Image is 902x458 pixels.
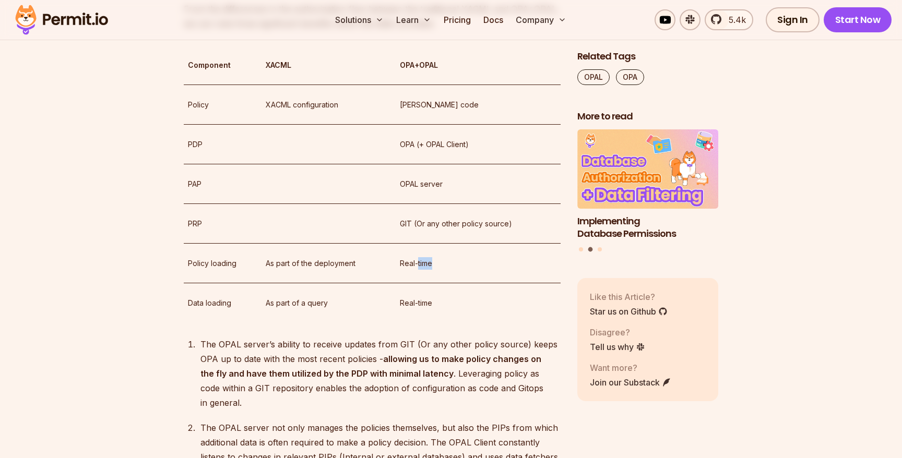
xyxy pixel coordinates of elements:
div: Posts [577,129,718,253]
a: Docs [479,9,507,30]
button: Solutions [331,9,388,30]
p: PDP [188,138,257,151]
strong: Component [188,61,231,69]
h3: Implementing Database Permissions [577,214,718,240]
span: 5.4k [722,14,746,26]
button: Go to slide 2 [588,247,593,251]
button: Learn [392,9,435,30]
a: OPAL [577,69,610,85]
strong: OPA+OPAL [400,61,438,69]
img: Implementing Database Permissions [577,129,718,209]
p: XACML configuration [266,99,391,111]
p: PAP [188,178,257,190]
p: Want more? [590,361,671,374]
a: OPA [616,69,644,85]
h2: Related Tags [577,50,718,63]
button: Go to slide 3 [598,247,602,251]
a: Pricing [440,9,475,30]
h2: More to read [577,110,718,123]
p: Data loading [188,297,257,309]
p: Policy loading [188,257,257,270]
a: Join our Substack [590,376,671,389]
img: Permit logo [10,2,113,38]
p: [PERSON_NAME] code [400,99,556,111]
p: As part of the deployment [266,257,391,270]
p: Disagree? [590,326,645,339]
strong: XACML [266,61,291,69]
p: Policy [188,99,257,111]
p: Real-time [400,297,556,309]
p: OPA (+ OPAL Client) [400,138,556,151]
p: The OPAL server’s ability to receive updates from GIT (Or any other policy source) keeps OPA up t... [200,337,561,410]
p: OPAL server [400,178,556,190]
a: 5.4k [705,9,753,30]
button: Go to slide 1 [579,247,583,251]
p: As part of a query [266,297,391,309]
a: Star us on Github [590,305,668,318]
a: Sign In [766,7,820,32]
a: Start Now [824,7,892,32]
a: Tell us why [590,341,645,353]
li: 2 of 3 [577,129,718,240]
p: Like this Article? [590,291,668,303]
p: GIT (Or any other policy source) [400,218,556,230]
button: Company [512,9,571,30]
p: PRP [188,218,257,230]
p: Real-time [400,257,556,270]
